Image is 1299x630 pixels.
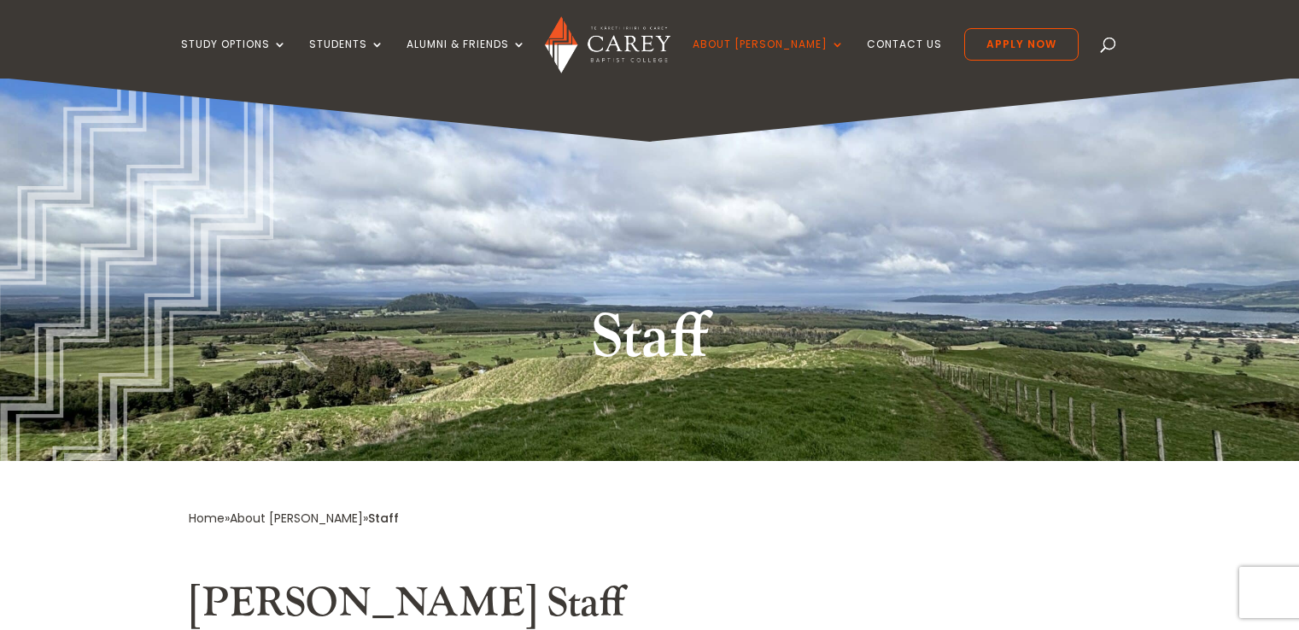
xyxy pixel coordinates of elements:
a: About [PERSON_NAME] [693,38,845,79]
a: Apply Now [964,28,1079,61]
a: Study Options [181,38,287,79]
h1: Staff [330,298,970,387]
img: Carey Baptist College [545,16,670,73]
a: Home [189,510,225,527]
a: Students [309,38,384,79]
a: Alumni & Friends [407,38,526,79]
a: About [PERSON_NAME] [230,510,363,527]
span: » » [189,510,399,527]
span: Staff [368,510,399,527]
a: Contact Us [867,38,942,79]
